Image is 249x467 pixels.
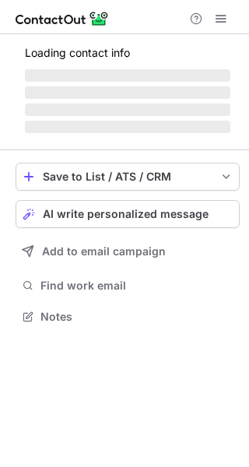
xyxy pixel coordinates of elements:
span: ‌ [25,69,230,82]
span: ‌ [25,86,230,99]
span: Notes [40,310,233,324]
button: save-profile-one-click [16,163,240,191]
span: Add to email campaign [42,245,166,258]
button: Find work email [16,275,240,297]
button: Add to email campaign [16,237,240,265]
img: ContactOut v5.3.10 [16,9,109,28]
button: Notes [16,306,240,328]
p: Loading contact info [25,47,230,59]
span: AI write personalized message [43,208,209,220]
div: Save to List / ATS / CRM [43,170,212,183]
button: AI write personalized message [16,200,240,228]
span: Find work email [40,279,233,293]
span: ‌ [25,121,230,133]
span: ‌ [25,104,230,116]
